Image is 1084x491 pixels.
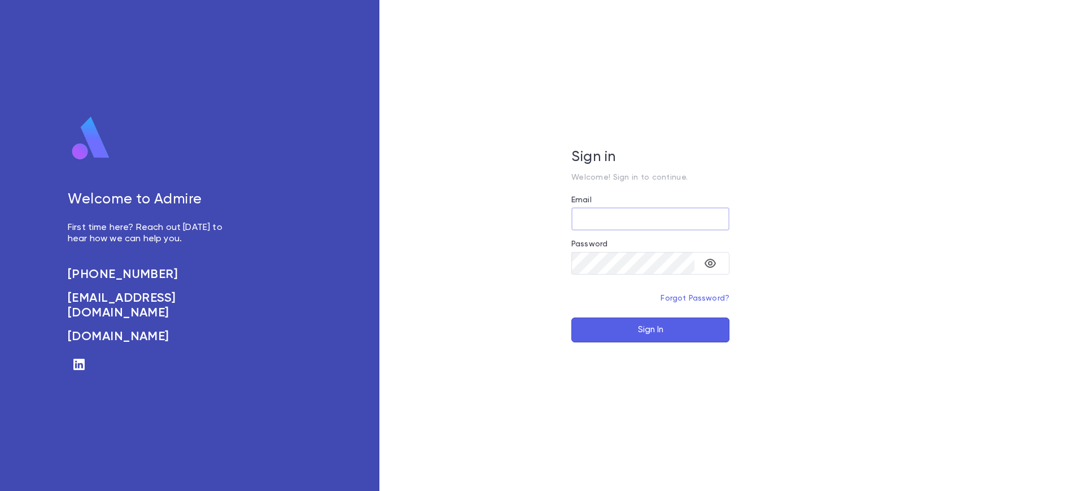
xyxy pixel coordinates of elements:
[571,173,729,182] p: Welcome! Sign in to continue.
[68,267,235,282] a: [PHONE_NUMBER]
[571,195,592,205] label: Email
[68,222,235,245] p: First time here? Reach out [DATE] to hear how we can help you.
[68,291,235,320] a: [EMAIL_ADDRESS][DOMAIN_NAME]
[661,294,729,302] a: Forgot Password?
[571,149,729,166] h5: Sign in
[571,240,607,249] label: Password
[68,116,114,161] img: logo
[68,329,235,344] a: [DOMAIN_NAME]
[68,192,235,208] h5: Welcome to Admire
[571,318,729,342] button: Sign In
[699,252,722,275] button: toggle password visibility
